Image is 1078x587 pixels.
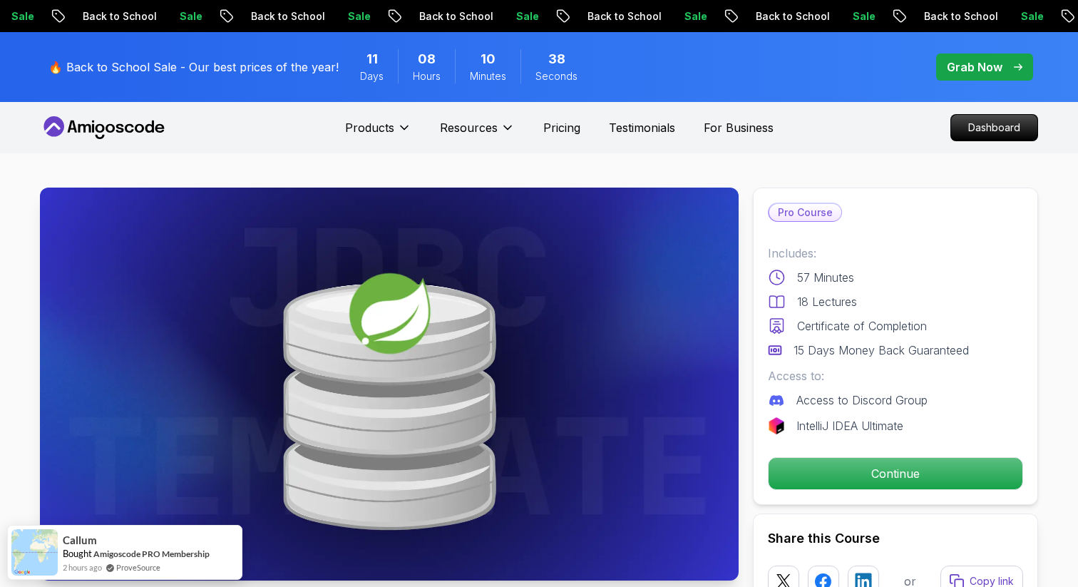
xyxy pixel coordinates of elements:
a: Amigoscode PRO Membership [93,548,210,559]
span: 11 Days [366,49,378,69]
p: Resources [440,119,498,136]
span: Seconds [535,69,577,83]
p: IntelliJ IDEA Ultimate [796,417,903,434]
p: Sale [1004,9,1049,24]
p: Back to School [907,9,1004,24]
p: Access to Discord Group [796,392,928,409]
span: Days [360,69,384,83]
p: Sale [163,9,208,24]
a: Dashboard [950,114,1038,141]
p: Products [345,119,394,136]
span: 10 Minutes [481,49,496,69]
p: Back to School [570,9,667,24]
span: 38 Seconds [548,49,565,69]
p: Sale [836,9,881,24]
p: 18 Lectures [797,293,857,310]
span: Hours [413,69,441,83]
p: 15 Days Money Back Guaranteed [794,342,969,359]
h2: Share this Course [768,529,1023,548]
a: Testimonials [609,119,675,136]
p: Includes: [768,245,1023,262]
p: 57 Minutes [797,269,854,286]
a: For Business [704,119,774,136]
p: 🔥 Back to School Sale - Our best prices of the year! [48,58,339,76]
p: Pro Course [769,204,841,221]
p: Access to: [768,367,1023,384]
p: Back to School [234,9,331,24]
p: Certificate of Completion [797,317,927,335]
p: Back to School [66,9,163,24]
p: Sale [499,9,545,24]
button: Products [345,119,411,148]
p: Sale [667,9,713,24]
span: 2 hours ago [63,561,102,573]
button: Resources [440,119,515,148]
p: Back to School [739,9,836,24]
img: jetbrains logo [768,417,785,434]
span: Bought [63,548,92,559]
a: ProveSource [116,561,160,573]
button: Continue [768,457,1023,490]
img: provesource social proof notification image [11,529,58,576]
span: 8 Hours [418,49,436,69]
span: Minutes [470,69,506,83]
a: Pricing [543,119,580,136]
img: spring-jdbc-template_thumbnail [40,188,739,581]
p: Continue [769,458,1022,489]
span: Callum [63,534,97,546]
p: Dashboard [951,115,1037,141]
p: Sale [331,9,376,24]
p: Grab Now [947,58,1002,76]
p: Back to School [402,9,499,24]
